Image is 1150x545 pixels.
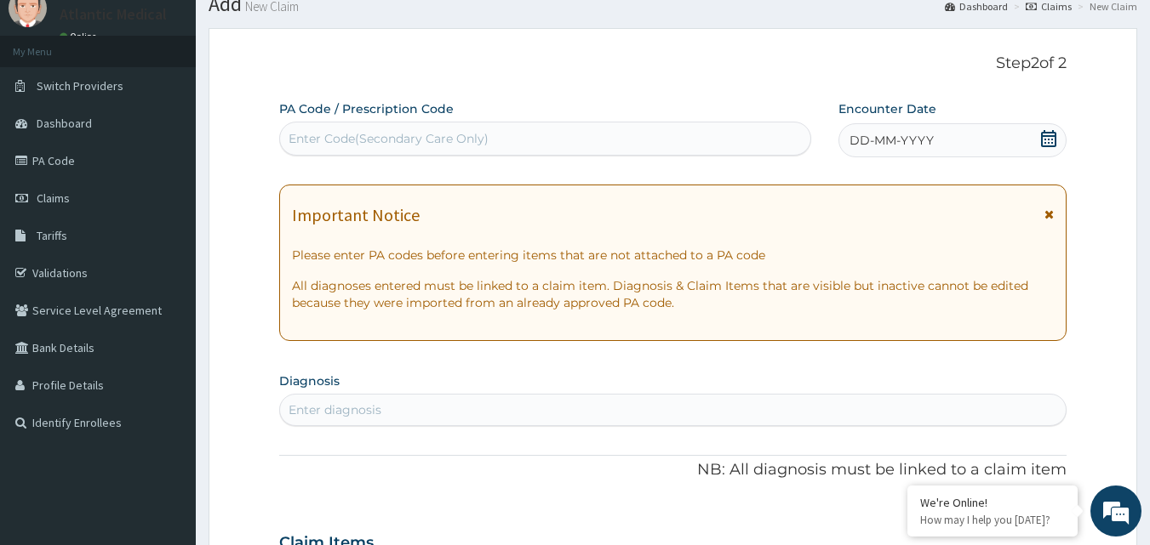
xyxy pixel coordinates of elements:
[279,100,454,117] label: PA Code / Prescription Code
[279,459,1067,481] p: NB: All diagnosis must be linked to a claim item
[89,95,286,117] div: Chat with us now
[850,132,934,149] span: DD-MM-YYYY
[99,164,235,336] span: We're online!
[279,54,1067,73] p: Step 2 of 2
[279,9,320,49] div: Minimize live chat window
[838,100,936,117] label: Encounter Date
[289,401,381,418] div: Enter diagnosis
[37,190,70,206] span: Claims
[289,130,489,147] div: Enter Code(Secondary Care Only)
[292,277,1055,311] p: All diagnoses entered must be linked to a claim item. Diagnosis & Claim Items that are visible bu...
[920,495,1065,510] div: We're Online!
[9,364,324,423] textarea: Type your message and hit 'Enter'
[292,247,1055,264] p: Please enter PA codes before entering items that are not attached to a PA code
[37,116,92,131] span: Dashboard
[60,31,100,43] a: Online
[60,7,167,22] p: Atlantic Medical
[279,372,340,389] label: Diagnosis
[920,513,1065,527] p: How may I help you today?
[37,78,123,94] span: Switch Providers
[292,206,420,224] h1: Important Notice
[31,85,69,128] img: d_794563401_company_1708531726252_794563401
[37,228,67,243] span: Tariffs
